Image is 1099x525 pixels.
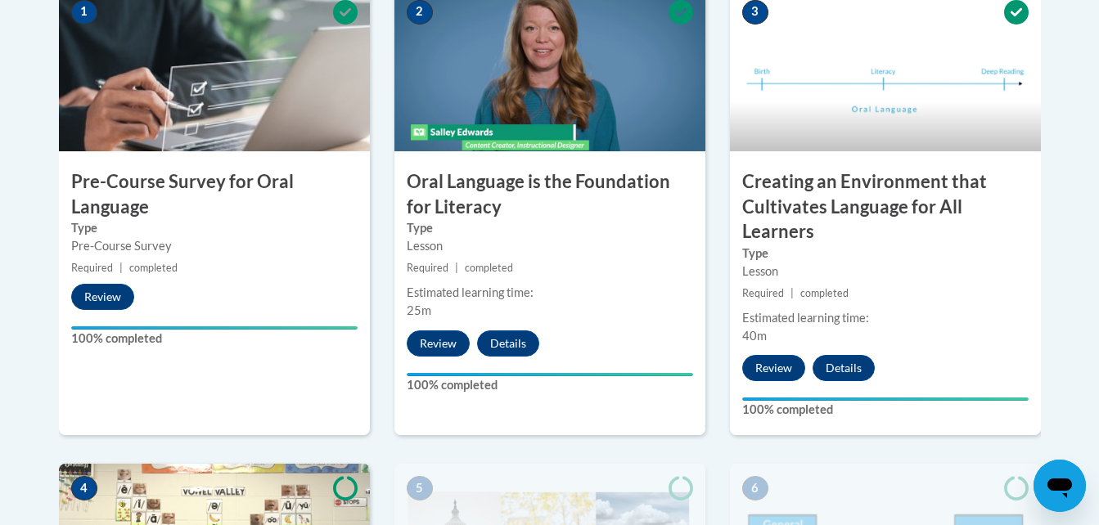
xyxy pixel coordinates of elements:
span: 5 [407,476,433,500]
span: | [790,287,794,299]
label: Type [407,219,693,237]
div: Estimated learning time: [407,284,693,302]
button: Review [742,355,805,381]
label: Type [71,219,358,237]
label: 100% completed [71,330,358,348]
h3: Creating an Environment that Cultivates Language for All Learners [730,169,1041,245]
div: Your progress [407,373,693,376]
span: completed [129,262,178,274]
div: Your progress [742,397,1029,401]
h3: Pre-Course Survey for Oral Language [59,169,370,220]
button: Review [71,284,134,310]
span: | [455,262,458,274]
span: | [119,262,123,274]
iframe: Button to launch messaging window [1034,460,1086,512]
span: Required [407,262,448,274]
label: Type [742,245,1029,262]
div: Pre-Course Survey [71,237,358,255]
div: Estimated learning time: [742,309,1029,327]
span: 40m [742,329,767,343]
span: Required [742,287,784,299]
span: completed [800,287,849,299]
button: Details [813,355,875,381]
span: completed [465,262,513,274]
label: 100% completed [742,401,1029,419]
div: Lesson [742,262,1029,280]
span: 6 [742,476,768,500]
div: Lesson [407,237,693,255]
button: Details [477,330,539,357]
button: Review [407,330,470,357]
span: 4 [71,476,97,500]
label: 100% completed [407,376,693,394]
h3: Oral Language is the Foundation for Literacy [394,169,705,220]
div: Your progress [71,326,358,330]
span: Required [71,262,113,274]
span: 25m [407,303,431,317]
